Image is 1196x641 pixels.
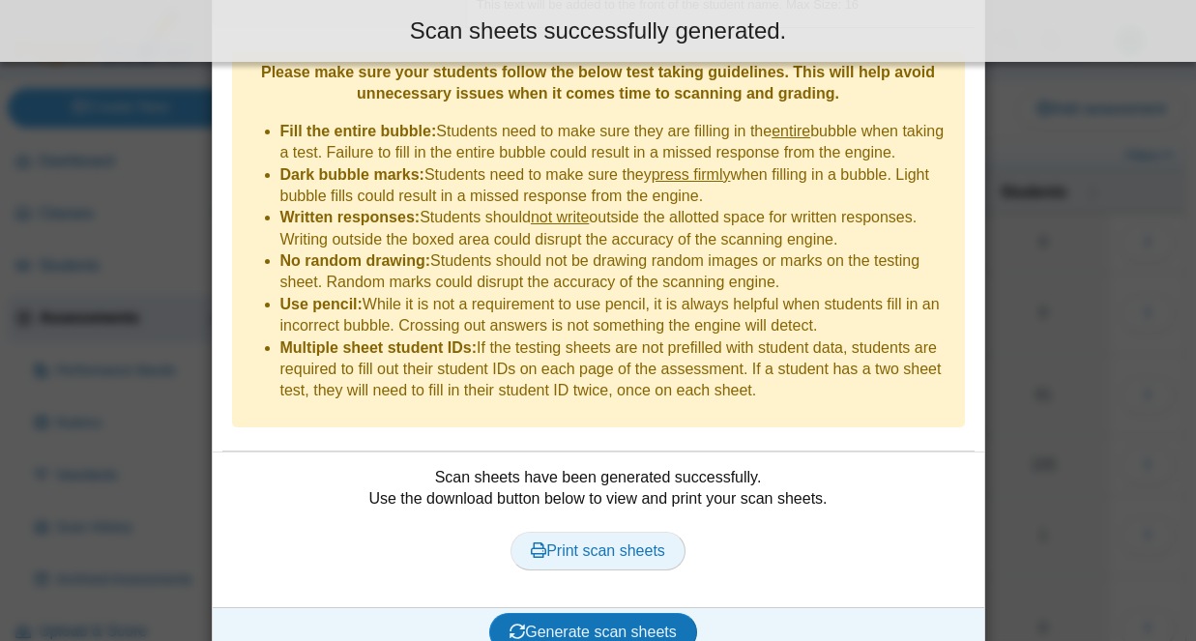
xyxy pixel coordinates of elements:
[280,339,478,356] b: Multiple sheet student IDs:
[510,532,686,570] a: Print scan sheets
[280,166,424,183] b: Dark bubble marks:
[280,252,431,269] b: No random drawing:
[531,209,589,225] u: not write
[280,337,955,402] li: If the testing sheets are not prefilled with student data, students are required to fill out thei...
[222,467,975,593] div: Scan sheets have been generated successfully. Use the download button below to view and print you...
[280,296,363,312] b: Use pencil:
[280,209,421,225] b: Written responses:
[280,123,437,139] b: Fill the entire bubble:
[280,164,955,208] li: Students need to make sure they when filling in a bubble. Light bubble fills could result in a mi...
[531,542,665,559] span: Print scan sheets
[652,166,731,183] u: press firmly
[280,207,955,250] li: Students should outside the allotted space for written responses. Writing outside the boxed area ...
[280,250,955,294] li: Students should not be drawing random images or marks on the testing sheet. Random marks could di...
[280,294,955,337] li: While it is not a requirement to use pencil, it is always helpful when students fill in an incorr...
[280,121,955,164] li: Students need to make sure they are filling in the bubble when taking a test. Failure to fill in ...
[15,15,1181,47] div: Scan sheets successfully generated.
[510,624,677,640] span: Generate scan sheets
[772,123,810,139] u: entire
[261,64,935,102] b: Please make sure your students follow the below test taking guidelines. This will help avoid unne...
